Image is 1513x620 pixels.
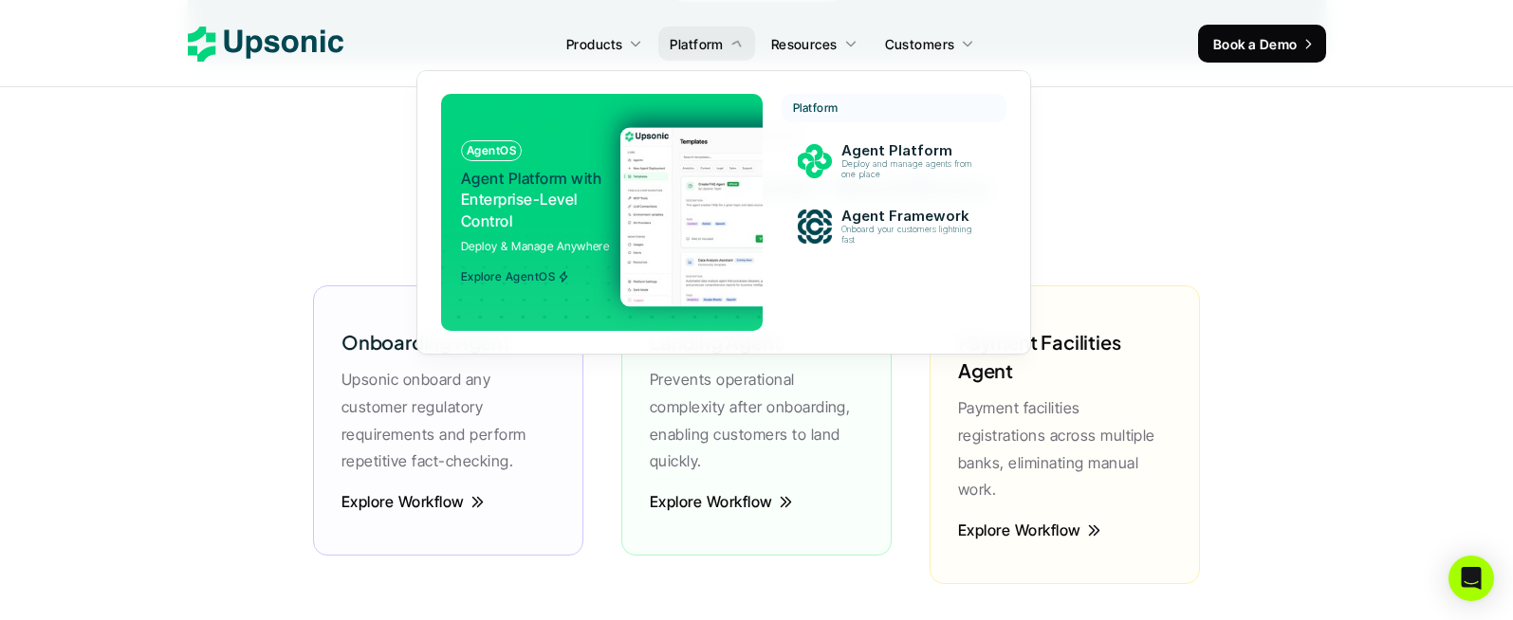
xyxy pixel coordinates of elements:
[840,159,979,180] p: Deploy and manage agents from one place
[793,101,839,115] p: Platform
[341,492,485,513] a: Explore Workflow
[341,328,510,356] h6: Onboarding Agent
[958,520,1101,541] a: Explore Workflow
[650,366,863,475] p: Prevents operational complexity after onboarding, enabling customers to land quickly.
[958,394,1172,503] p: Payment facilities registrations across multiple banks, eliminating manual work.
[650,492,793,513] a: Explore Workflow
[1213,34,1298,54] p: Book a Demo
[670,34,723,54] p: Platform
[1448,556,1494,601] div: Open Intercom Messenger
[467,144,516,157] p: AgentOS
[555,27,654,61] a: Products
[461,168,606,231] p: Enterprise-Level Control
[341,492,465,513] p: Explore Workflow
[840,142,981,159] p: Agent Platform
[461,237,610,255] p: Deploy & Manage Anywhere
[771,34,838,54] p: Resources
[958,520,1081,541] p: Explore Workflow
[341,366,555,475] p: Upsonic onboard any customer regulatory requirements and perform repetitive fact-checking.
[566,34,622,54] p: Products
[650,492,773,513] p: Explore Workflow
[840,225,979,246] p: Onboard your customers lightning fast
[885,34,955,54] p: Customers
[840,208,981,225] p: Agent Framework
[461,169,601,188] span: Agent Platform with
[461,270,555,283] p: Explore AgentOS
[958,328,1172,385] h6: Payment Facilities Agent
[441,94,763,331] a: AgentOSAgent Platform withEnterprise-Level ControlDeploy & Manage AnywhereExplore AgentOS
[461,270,569,283] span: Explore AgentOS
